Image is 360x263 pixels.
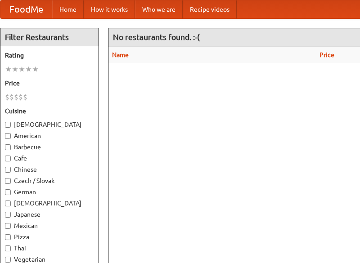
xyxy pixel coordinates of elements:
li: ★ [18,64,25,74]
li: $ [5,92,9,102]
a: Price [319,51,334,58]
li: $ [18,92,23,102]
label: Chinese [5,165,94,174]
input: Vegetarian [5,257,11,263]
label: Japanese [5,210,94,219]
a: Home [52,0,84,18]
input: Pizza [5,234,11,240]
h5: Cuisine [5,107,94,116]
label: Cafe [5,154,94,163]
input: Czech / Slovak [5,178,11,184]
h5: Price [5,79,94,88]
input: Barbecue [5,144,11,150]
label: German [5,187,94,196]
a: Recipe videos [183,0,237,18]
label: Pizza [5,232,94,241]
li: $ [14,92,18,102]
li: ★ [12,64,18,74]
input: [DEMOGRAPHIC_DATA] [5,122,11,128]
input: Japanese [5,212,11,218]
a: How it works [84,0,135,18]
li: ★ [32,64,39,74]
input: [DEMOGRAPHIC_DATA] [5,201,11,206]
a: Who we are [135,0,183,18]
li: $ [23,92,27,102]
a: FoodMe [0,0,52,18]
label: Mexican [5,221,94,230]
li: $ [9,92,14,102]
label: [DEMOGRAPHIC_DATA] [5,199,94,208]
input: Chinese [5,167,11,173]
input: Mexican [5,223,11,229]
li: ★ [25,64,32,74]
h4: Filter Restaurants [0,28,99,46]
label: [DEMOGRAPHIC_DATA] [5,120,94,129]
label: Barbecue [5,143,94,152]
label: Czech / Slovak [5,176,94,185]
label: American [5,131,94,140]
li: ★ [5,64,12,74]
input: German [5,189,11,195]
label: Thai [5,244,94,253]
input: American [5,133,11,139]
input: Cafe [5,156,11,161]
input: Thai [5,245,11,251]
h5: Rating [5,51,94,60]
a: Name [112,51,129,58]
ng-pluralize: No restaurants found. :-( [113,33,200,41]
